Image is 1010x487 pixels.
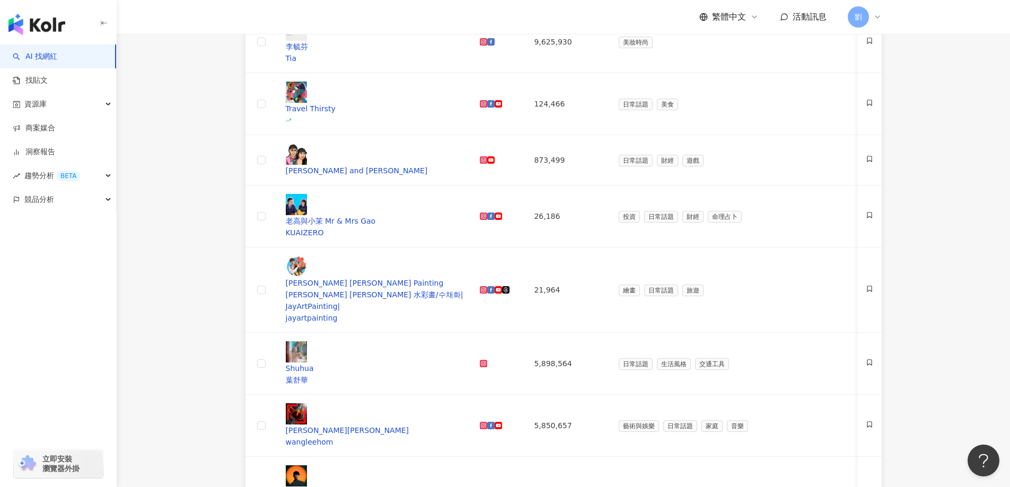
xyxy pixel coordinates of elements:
td: 124,466 [525,73,610,135]
span: 劉 [855,11,862,23]
img: logo [8,14,65,35]
span: 投資 [619,211,640,223]
img: KOL Avatar [286,144,307,165]
span: Tia [286,54,297,63]
span: KUAIZERO [286,228,324,237]
span: wangleehom [286,438,333,446]
span: 音樂 [727,420,748,432]
span: 葉舒華 [286,376,308,384]
img: KOL Avatar [286,256,307,277]
span: 日常話題 [644,285,678,296]
span: 交通工具 [695,358,729,370]
span: jayartpainting [286,314,338,322]
td: 5,850,657 [525,395,610,457]
img: KOL Avatar [286,341,307,362]
span: 活動訊息 [793,12,827,22]
td: 26,186 [525,185,610,247]
a: KOL Avatar[PERSON_NAME] and [PERSON_NAME] [286,144,463,176]
a: KOL Avatar[PERSON_NAME] [PERSON_NAME] Painting[PERSON_NAME] [PERSON_NAME] 水彩畫/수채화|JayArtPainting|... [286,256,463,324]
span: 旅遊 [682,285,704,296]
span: | [461,290,463,299]
span: JayArtPainting [286,302,338,311]
a: chrome extension立即安裝 瀏覽器外掛 [14,449,103,478]
div: [PERSON_NAME] and [PERSON_NAME] [286,165,463,176]
span: 趨勢分析 [24,164,81,188]
div: [PERSON_NAME][PERSON_NAME] [286,424,463,436]
div: 李毓芬 [286,41,463,52]
span: 家庭 [701,420,723,432]
img: KOL Avatar [286,465,307,486]
span: [PERSON_NAME] [PERSON_NAME] 水彩畫/수채화 [286,290,461,299]
span: 命理占卜 [708,211,742,223]
td: 21,964 [525,247,610,333]
iframe: Help Scout Beacon - Open [968,445,999,476]
span: 遊戲 [682,155,704,166]
td: 9,625,930 [525,11,610,73]
span: 資源庫 [24,92,47,116]
div: BETA [56,171,81,181]
div: Shuhua [286,362,463,374]
span: 美妝時尚 [619,37,653,48]
td: 5,898,564 [525,333,610,395]
span: 生活風格 [657,358,691,370]
span: 日常話題 [619,155,653,166]
div: [PERSON_NAME] [PERSON_NAME] Painting [286,277,463,289]
span: 財經 [682,211,704,223]
div: 老高與小茉 Mr & Mrs Gao [286,215,463,227]
span: 日常話題 [663,420,697,432]
a: 洞察報告 [13,147,55,157]
img: chrome extension [17,455,38,472]
td: 873,499 [525,135,610,185]
span: 藝術與娛樂 [619,420,659,432]
span: 日常話題 [619,99,653,110]
img: KOL Avatar [286,403,307,424]
a: KOL AvatarShuhua葉舒華 [286,341,463,386]
span: 立即安裝 瀏覽器外掛 [42,454,80,473]
div: Travel Thirsty [286,103,463,114]
span: 繪畫 [619,285,640,296]
img: KOL Avatar [286,82,307,103]
span: | [338,302,340,311]
span: 日常話題 [644,211,678,223]
span: rise [13,172,20,180]
a: KOL AvatarTravel Thirsty [286,82,463,126]
a: KOL Avatar老高與小茉 Mr & Mrs GaoKUAIZERO [286,194,463,238]
a: 商案媒合 [13,123,55,134]
span: 日常話題 [619,358,653,370]
a: KOL Avatar[PERSON_NAME][PERSON_NAME]wangleehom [286,403,463,448]
span: 繁體中文 [712,11,746,23]
a: 找貼文 [13,75,48,86]
img: KOL Avatar [286,194,307,215]
span: 美食 [657,99,678,110]
span: 競品分析 [24,188,54,211]
a: searchAI 找網紅 [13,51,57,62]
a: KOL Avatar李毓芬Tia [286,20,463,64]
span: 財經 [657,155,678,166]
